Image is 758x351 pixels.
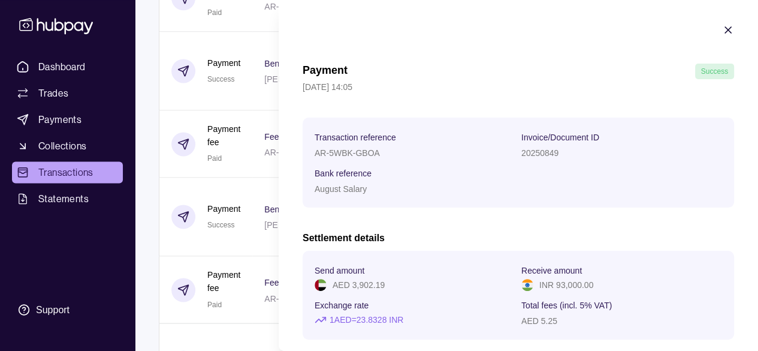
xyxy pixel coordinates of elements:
[315,133,396,142] p: Transaction reference
[539,278,593,292] p: INR 93,000.00
[701,67,728,76] span: Success
[315,279,327,291] img: ae
[521,316,557,326] p: AED 5.25
[303,80,734,94] p: [DATE] 14:05
[521,133,599,142] p: Invoice/Document ID
[315,301,369,310] p: Exchange rate
[303,64,348,79] h1: Payment
[303,232,734,245] h2: Settlement details
[521,279,533,291] img: in
[315,266,364,275] p: Send amount
[521,148,558,158] p: 20250849
[315,148,380,158] p: AR-5WBK-GBOA
[521,301,612,310] p: Total fees (incl. 5% VAT)
[315,169,372,178] p: Bank reference
[330,313,403,326] p: 1 AED = 23.8328 INR
[315,184,367,194] p: August Salary
[521,266,582,275] p: Receive amount
[333,278,385,292] p: AED 3,902.19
